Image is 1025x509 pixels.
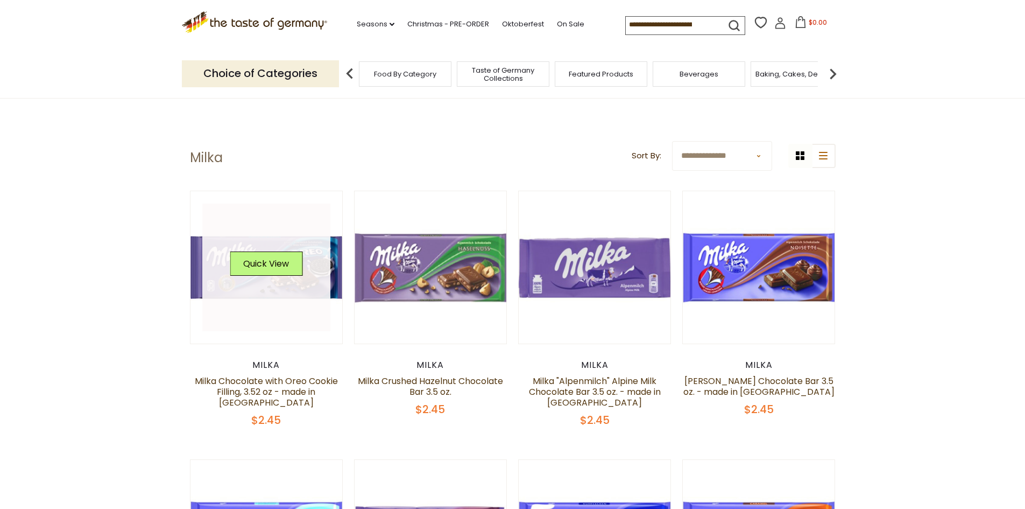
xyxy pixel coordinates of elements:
[374,70,436,78] a: Food By Category
[518,360,671,371] div: Milka
[822,63,844,85] img: next arrow
[557,18,584,30] a: On Sale
[632,149,661,163] label: Sort By:
[502,18,544,30] a: Oktoberfest
[182,60,339,87] p: Choice of Categories
[190,360,343,371] div: Milka
[683,191,835,344] img: Milka
[744,402,774,417] span: $2.45
[339,63,360,85] img: previous arrow
[519,191,671,344] img: Milka
[407,18,489,30] a: Christmas - PRE-ORDER
[358,375,503,398] a: Milka Crushed Hazelnut Chocolate Bar 3.5 oz.
[354,360,507,371] div: Milka
[251,413,281,428] span: $2.45
[190,191,343,344] img: Milka
[682,360,836,371] div: Milka
[357,18,394,30] a: Seasons
[529,375,661,409] a: Milka "Alpenmilch" Alpine Milk Chocolate Bar 3.5 oz. - made in [GEOGRAPHIC_DATA]
[355,191,507,344] img: Milka
[190,150,223,166] h1: Milka
[195,375,338,409] a: Milka Chocolate with Oreo Cookie Filling, 3.52 oz - made in [GEOGRAPHIC_DATA]
[683,375,835,398] a: [PERSON_NAME] Chocolate Bar 3.5 oz. - made in [GEOGRAPHIC_DATA]
[415,402,445,417] span: $2.45
[569,70,633,78] a: Featured Products
[809,18,827,27] span: $0.00
[755,70,839,78] a: Baking, Cakes, Desserts
[580,413,610,428] span: $2.45
[788,16,834,32] button: $0.00
[680,70,718,78] a: Beverages
[460,66,546,82] a: Taste of Germany Collections
[230,252,302,276] button: Quick View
